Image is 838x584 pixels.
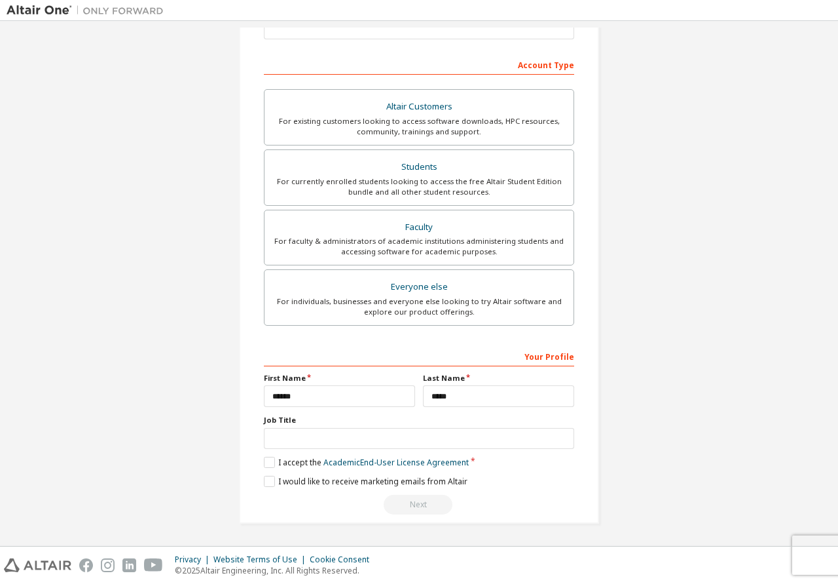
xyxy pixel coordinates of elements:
div: Account Type [264,54,574,75]
label: Job Title [264,415,574,425]
label: I accept the [264,457,469,468]
div: Faculty [272,218,566,237]
label: I would like to receive marketing emails from Altair [264,476,467,487]
label: First Name [264,373,415,383]
div: For individuals, businesses and everyone else looking to try Altair software and explore our prod... [272,296,566,317]
div: For faculty & administrators of academic institutions administering students and accessing softwa... [272,236,566,257]
div: Cookie Consent [310,555,377,565]
img: Altair One [7,4,170,17]
img: facebook.svg [79,558,93,572]
div: For currently enrolled students looking to access the free Altair Student Edition bundle and all ... [272,176,566,197]
div: Students [272,158,566,176]
div: For existing customers looking to access software downloads, HPC resources, community, trainings ... [272,116,566,137]
div: Website Terms of Use [213,555,310,565]
img: instagram.svg [101,558,115,572]
img: altair_logo.svg [4,558,71,572]
div: Everyone else [272,278,566,296]
div: Your Profile [264,345,574,366]
div: Privacy [175,555,213,565]
img: youtube.svg [144,558,163,572]
label: Last Name [423,373,574,383]
a: Academic End-User License Agreement [323,457,469,468]
div: Altair Customers [272,98,566,116]
div: Read and acccept EULA to continue [264,495,574,515]
p: © 2025 Altair Engineering, Inc. All Rights Reserved. [175,565,377,576]
img: linkedin.svg [122,558,136,572]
